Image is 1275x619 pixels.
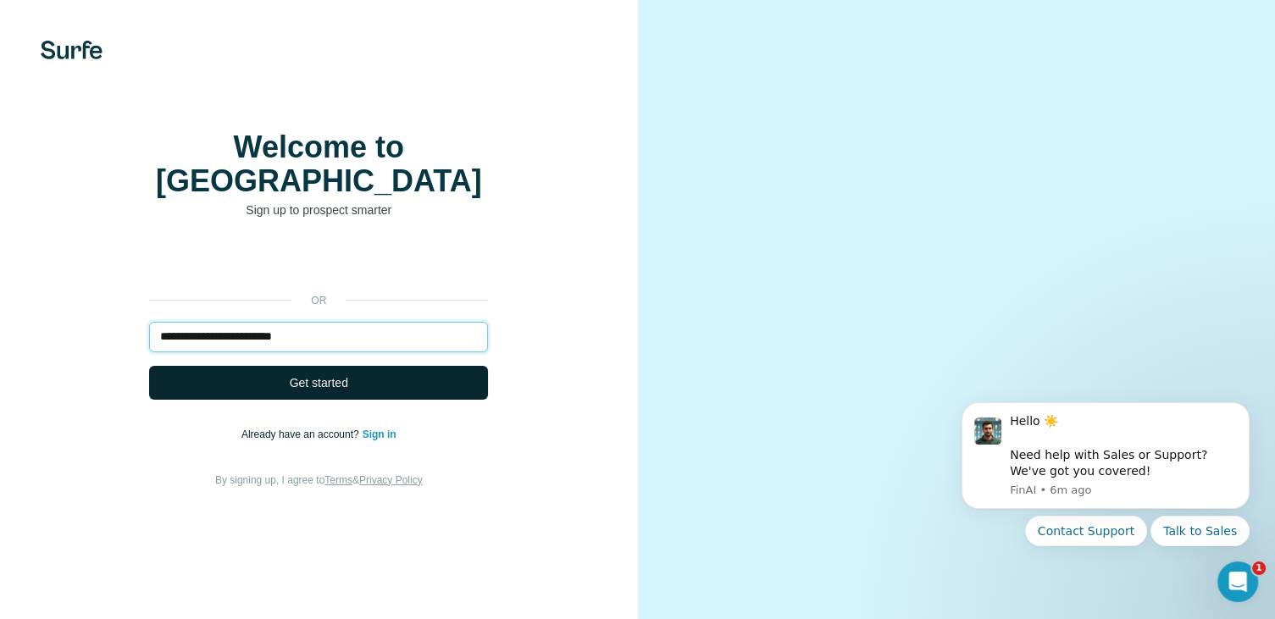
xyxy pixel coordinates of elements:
[215,474,423,486] span: By signing up, I agree to &
[363,428,396,440] a: Sign in
[241,428,363,440] span: Already have an account?
[141,244,496,281] iframe: Sign in with Google Button
[936,382,1275,611] iframe: Intercom notifications message
[324,474,352,486] a: Terms
[291,293,346,308] p: or
[41,41,103,59] img: Surfe's logo
[359,474,423,486] a: Privacy Policy
[149,366,488,400] button: Get started
[1217,561,1258,602] iframe: Intercom live chat
[149,202,488,218] p: Sign up to prospect smarter
[1252,561,1266,575] span: 1
[290,374,348,391] span: Get started
[149,130,488,198] h1: Welcome to [GEOGRAPHIC_DATA]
